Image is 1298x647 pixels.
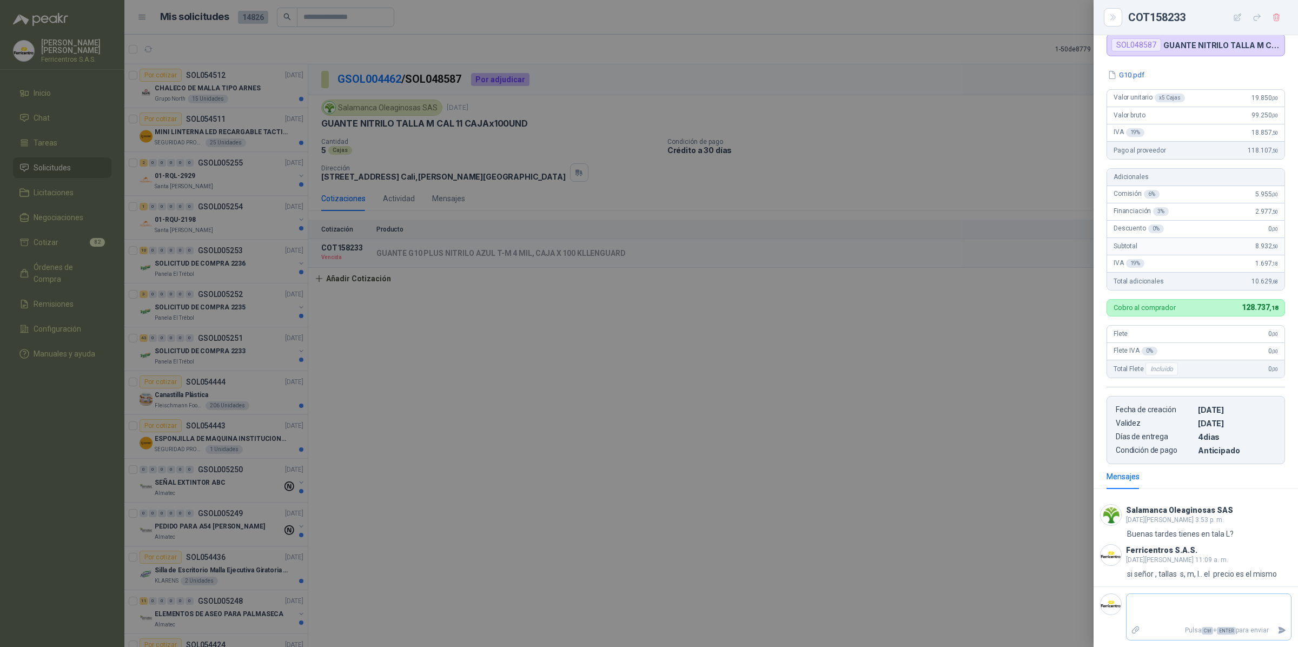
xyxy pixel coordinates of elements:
span: ,50 [1271,243,1278,249]
div: 0 % [1142,347,1157,355]
p: Validez [1116,419,1194,428]
span: ,00 [1271,331,1278,337]
span: 10.629 [1251,278,1278,285]
button: Enviar [1273,621,1291,640]
span: ,50 [1271,130,1278,136]
span: ,50 [1271,148,1278,154]
p: Fecha de creación [1116,405,1194,414]
button: G10.pdf [1107,69,1145,81]
div: COT158233 [1128,9,1285,26]
span: 8.932 [1255,242,1278,250]
span: Descuento [1114,225,1164,233]
span: ,68 [1271,279,1278,285]
span: Valor unitario [1114,94,1185,102]
label: Adjuntar archivos [1127,621,1145,640]
span: Ctrl [1202,627,1213,635]
div: 3 % [1153,207,1169,216]
span: ,50 [1271,209,1278,215]
span: ,00 [1271,95,1278,101]
span: 0 [1268,365,1278,373]
span: 5.955 [1255,190,1278,198]
span: 118.107 [1248,147,1278,154]
span: 2.977 [1255,208,1278,215]
span: Pago al proveedor [1114,147,1166,154]
span: ,18 [1269,305,1278,312]
div: Adicionales [1107,169,1284,186]
p: Días de entrega [1116,432,1194,441]
img: Company Logo [1101,594,1121,615]
span: 18.857 [1251,129,1278,136]
img: Company Logo [1101,505,1121,525]
span: Subtotal [1114,242,1137,250]
span: Financiación [1114,207,1169,216]
span: [DATE][PERSON_NAME] 11:09 a. m. [1126,556,1228,564]
h3: Ferricentros S.A.S. [1126,547,1197,553]
span: 1.697 [1255,260,1278,267]
span: 0 [1268,347,1278,355]
span: ,00 [1271,113,1278,118]
span: ,00 [1271,366,1278,372]
span: IVA [1114,128,1144,137]
div: Incluido [1145,362,1178,375]
span: 19.850 [1251,94,1278,102]
span: 0 [1268,330,1278,338]
h3: Salamanca Oleaginosas SAS [1126,507,1233,513]
span: ,00 [1271,348,1278,354]
p: 4 dias [1198,432,1276,441]
span: IVA [1114,259,1144,268]
span: ,00 [1271,192,1278,197]
span: ENTER [1217,627,1236,635]
span: ,18 [1271,261,1278,267]
div: SOL048587 [1111,38,1161,51]
p: Pulsa + para enviar [1145,621,1274,640]
div: Total adicionales [1107,273,1284,290]
span: 128.737 [1242,303,1278,312]
p: Condición de pago [1116,446,1194,455]
div: x 5 Cajas [1155,94,1185,102]
p: Buenas tardes tienes en tala L? [1127,528,1234,540]
span: Flete IVA [1114,347,1157,355]
button: Close [1107,11,1120,24]
p: si señor , tallas s, m, l.. el precio es el mismo [1127,568,1277,580]
img: Company Logo [1101,545,1121,565]
span: Comisión [1114,190,1160,199]
p: GUANTE NITRILO TALLA M CAL 11 CAJAx100UND [1163,41,1280,50]
div: 0 % [1148,225,1164,233]
div: Mensajes [1107,471,1140,483]
span: ,00 [1271,226,1278,232]
p: [DATE] [1198,405,1276,414]
div: 19 % [1126,259,1145,268]
span: Total Flete [1114,362,1180,375]
div: 19 % [1126,128,1145,137]
span: 99.250 [1251,111,1278,119]
span: [DATE][PERSON_NAME] 3:53 p. m. [1126,516,1224,524]
span: Valor bruto [1114,111,1145,119]
span: Flete [1114,330,1128,338]
p: Cobro al comprador [1114,304,1176,311]
p: Anticipado [1198,446,1276,455]
div: 6 % [1144,190,1160,199]
span: 0 [1268,225,1278,233]
p: [DATE] [1198,419,1276,428]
